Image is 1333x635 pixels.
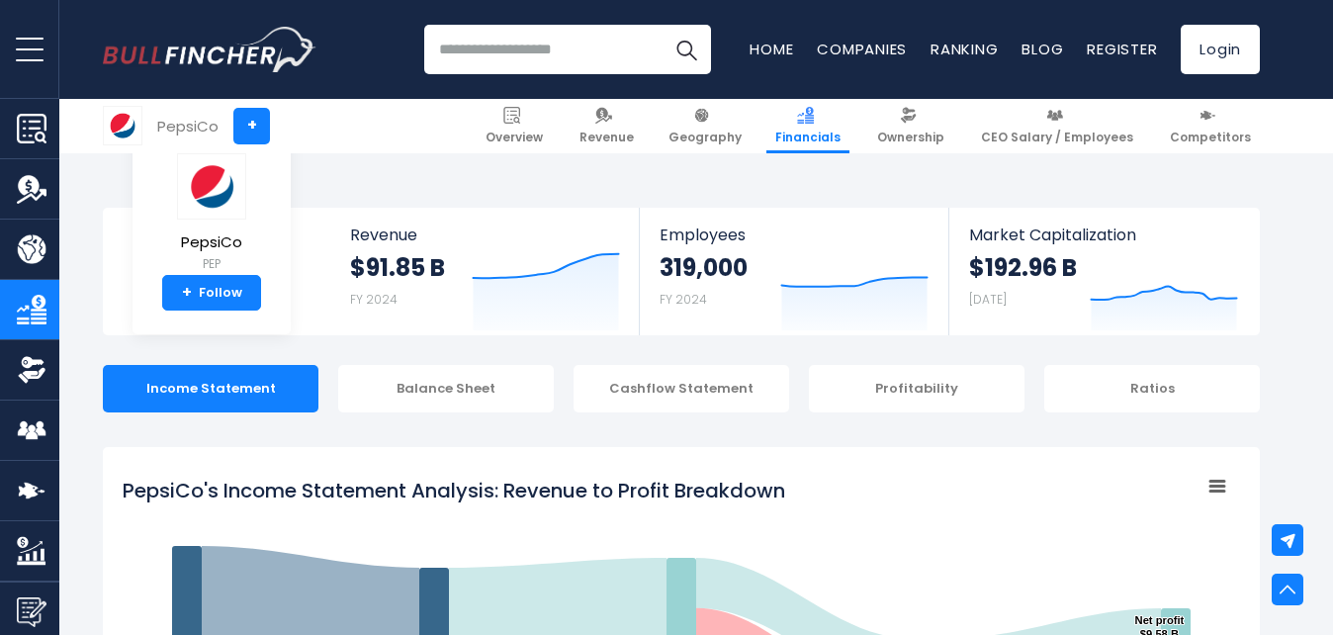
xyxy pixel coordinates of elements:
span: Competitors [1170,130,1251,145]
button: Search [662,25,711,74]
strong: + [182,284,192,302]
div: PepsiCo [157,115,219,137]
span: Market Capitalization [969,226,1238,244]
span: PepsiCo [177,234,246,251]
strong: $91.85 B [350,252,445,283]
tspan: PepsiCo's Income Statement Analysis: Revenue to Profit Breakdown [123,477,785,504]
a: Go to homepage [103,27,315,72]
a: Overview [477,99,552,153]
div: Profitability [809,365,1024,412]
a: PepsiCo PEP [176,152,247,276]
a: Market Capitalization $192.96 B [DATE] [949,208,1258,335]
a: Blog [1022,39,1063,59]
span: Employees [660,226,928,244]
a: Register [1087,39,1157,59]
img: Bullfincher logo [103,27,316,72]
div: Cashflow Statement [574,365,789,412]
a: Ranking [931,39,998,59]
img: PEP logo [177,153,246,220]
div: Ratios [1044,365,1260,412]
span: Revenue [350,226,620,244]
a: Revenue $91.85 B FY 2024 [330,208,640,335]
strong: $192.96 B [969,252,1077,283]
a: +Follow [162,275,261,311]
a: Competitors [1161,99,1260,153]
a: Financials [766,99,849,153]
span: Geography [668,130,742,145]
a: Companies [817,39,907,59]
small: FY 2024 [660,291,707,308]
span: CEO Salary / Employees [981,130,1133,145]
small: PEP [177,255,246,273]
a: Login [1181,25,1260,74]
img: Ownership [17,355,46,385]
small: [DATE] [969,291,1007,308]
a: Home [750,39,793,59]
a: Employees 319,000 FY 2024 [640,208,947,335]
div: Income Statement [103,365,318,412]
strong: 319,000 [660,252,748,283]
span: Ownership [877,130,944,145]
span: Revenue [579,130,634,145]
a: Ownership [868,99,953,153]
small: FY 2024 [350,291,398,308]
div: Balance Sheet [338,365,554,412]
a: + [233,108,270,144]
a: CEO Salary / Employees [972,99,1142,153]
span: Overview [486,130,543,145]
span: Financials [775,130,841,145]
img: PEP logo [104,107,141,144]
a: Geography [660,99,751,153]
a: Revenue [571,99,643,153]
